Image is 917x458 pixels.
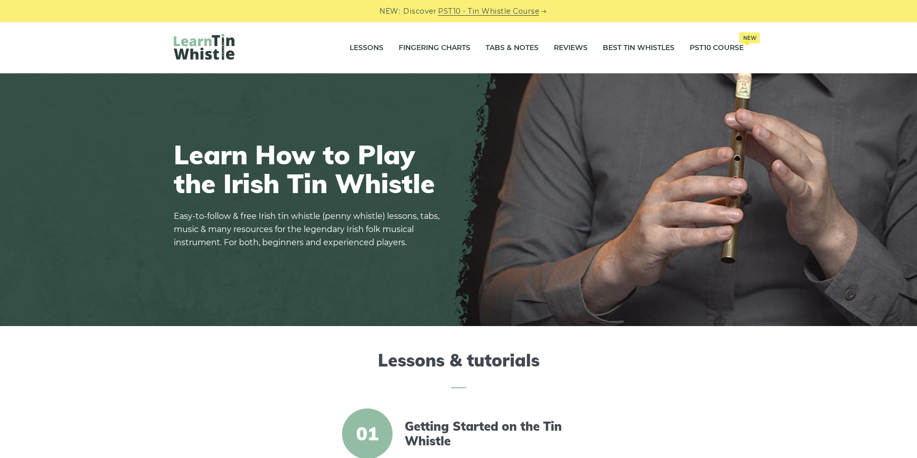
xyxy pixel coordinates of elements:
a: PST10 CourseNew [690,35,744,61]
p: Easy-to-follow & free Irish tin whistle (penny whistle) lessons, tabs, music & many resources for... [174,210,447,249]
a: Lessons [350,35,383,61]
a: Tabs & Notes [486,35,539,61]
a: Reviews [554,35,588,61]
h1: Learn How to Play the Irish Tin Whistle [174,140,447,198]
span: New [739,32,760,43]
a: Fingering Charts [399,35,470,61]
h2: Lessons & tutorials [174,350,744,388]
a: Getting Started on the Tin Whistle [405,419,578,448]
img: LearnTinWhistle.com [174,34,234,60]
a: Best Tin Whistles [603,35,674,61]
